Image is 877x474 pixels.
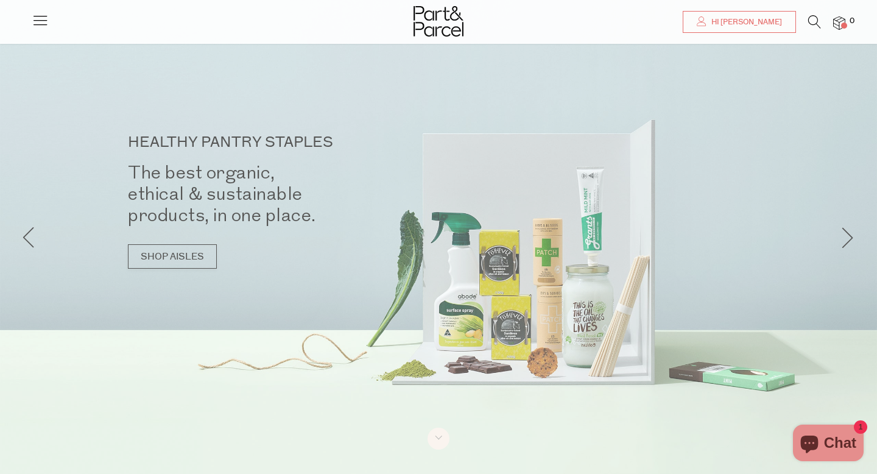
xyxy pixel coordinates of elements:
[128,162,457,226] h2: The best organic, ethical & sustainable products, in one place.
[128,244,217,269] a: SHOP AISLES
[847,16,858,27] span: 0
[128,135,457,150] p: HEALTHY PANTRY STAPLES
[789,425,867,464] inbox-online-store-chat: Shopify online store chat
[683,11,796,33] a: Hi [PERSON_NAME]
[708,17,782,27] span: Hi [PERSON_NAME]
[414,6,463,37] img: Part&Parcel
[833,16,845,29] a: 0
